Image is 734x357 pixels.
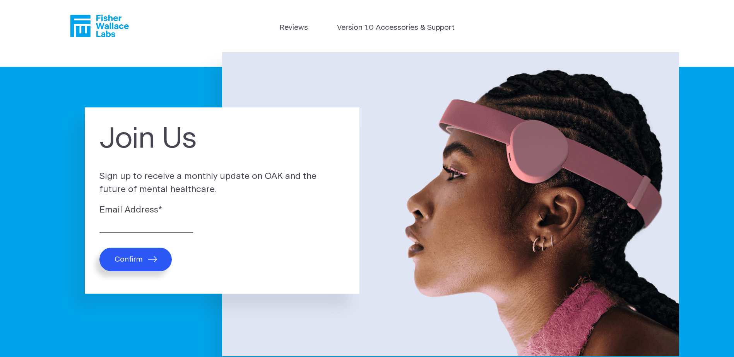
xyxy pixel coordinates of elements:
[99,170,345,196] p: Sign up to receive a monthly update on OAK and the future of mental healthcare.
[337,22,455,34] a: Version 1.0 Accessories & Support
[99,122,345,156] h1: Join Us
[115,255,143,264] span: Confirm
[279,22,308,34] a: Reviews
[99,204,345,217] label: Email Address
[99,248,172,271] button: Confirm
[70,15,129,37] a: Fisher Wallace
